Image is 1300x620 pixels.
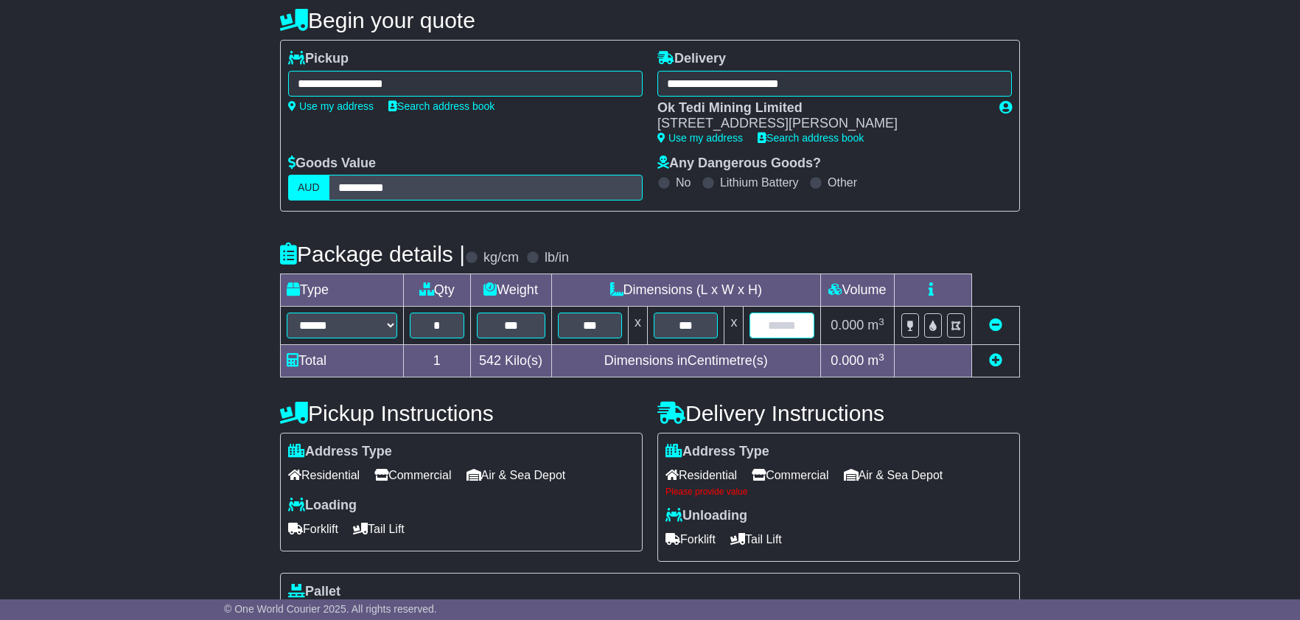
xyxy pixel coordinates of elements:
td: Weight [470,274,551,307]
label: Address Type [665,444,769,460]
span: 0.000 [831,353,864,368]
td: Dimensions in Centimetre(s) [551,345,820,377]
span: © One World Courier 2025. All rights reserved. [224,603,437,615]
span: m [867,353,884,368]
span: m [867,318,884,332]
span: 542 [479,353,501,368]
td: x [724,307,744,345]
span: Air & Sea Depot [466,464,566,487]
sup: 3 [878,316,884,327]
h4: Delivery Instructions [657,401,1020,425]
td: Dimensions (L x W x H) [551,274,820,307]
h4: Pickup Instructions [280,401,643,425]
span: Residential [665,464,737,487]
label: No [676,175,691,189]
label: Address Type [288,444,392,460]
span: Tail Lift [353,518,405,540]
h4: Package details | [280,242,465,266]
div: Ok Tedi Mining Limited [657,100,985,116]
label: Any Dangerous Goods? [657,156,821,172]
h4: Begin your quote [280,8,1020,32]
span: Residential [288,464,360,487]
div: Please provide value [665,487,1012,497]
a: Search address book [758,132,864,144]
a: Add new item [989,353,1002,368]
label: Lithium Battery [720,175,799,189]
td: Total [281,345,404,377]
span: Commercial [374,464,451,487]
a: Search address book [388,100,495,112]
td: x [629,307,648,345]
span: Commercial [752,464,828,487]
label: Unloading [665,508,747,524]
label: Delivery [657,51,726,67]
label: Pallet [288,584,340,600]
span: 0.000 [831,318,864,332]
span: Forklift [665,528,716,551]
div: [STREET_ADDRESS][PERSON_NAME] [657,116,985,132]
td: Volume [820,274,894,307]
span: Forklift [288,518,338,540]
span: Air & Sea Depot [844,464,943,487]
label: lb/in [545,250,569,266]
td: Kilo(s) [470,345,551,377]
sup: 3 [878,352,884,363]
label: Pickup [288,51,349,67]
label: kg/cm [483,250,519,266]
a: Use my address [288,100,374,112]
td: 1 [404,345,471,377]
a: Remove this item [989,318,1002,332]
label: Goods Value [288,156,376,172]
td: Qty [404,274,471,307]
label: Other [828,175,857,189]
label: Loading [288,498,357,514]
label: AUD [288,175,329,201]
a: Use my address [657,132,743,144]
span: Tail Lift [730,528,782,551]
td: Type [281,274,404,307]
